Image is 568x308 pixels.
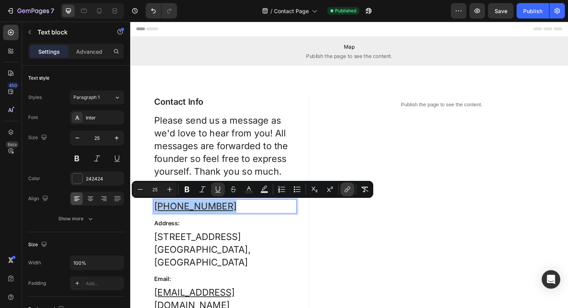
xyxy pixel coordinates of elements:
div: Publish [523,7,542,15]
p: Settings [38,48,60,56]
button: Paragraph 1 [70,90,124,104]
div: Open Intercom Messenger [542,270,560,289]
div: Show more [58,215,94,223]
a: [EMAIL_ADDRESS][DOMAIN_NAME] [25,281,111,306]
div: Editor contextual toolbar [132,181,373,198]
button: 7 [3,3,58,19]
span: / [270,7,272,15]
p: 7 [51,6,54,15]
span: Paragraph 1 [73,94,100,101]
div: Text style [28,75,49,82]
span: Contact Page [274,7,309,15]
div: Beta [6,141,19,148]
div: 450 [7,82,19,88]
button: Save [488,3,514,19]
div: Add... [86,280,122,287]
p: Advanced [76,48,102,56]
span: Save [495,8,507,14]
div: Color [28,175,40,182]
iframe: Design area [130,22,568,308]
span: Published [335,7,356,14]
div: Undo/Redo [146,3,177,19]
input: Auto [70,256,124,270]
div: Width [28,259,41,266]
div: Font [28,114,38,121]
div: Styles [28,94,42,101]
div: Inter [86,114,122,121]
div: Size [28,240,49,250]
div: 242424 [86,175,122,182]
p: Publish the page to see the content. [201,84,458,92]
div: Padding [28,280,46,287]
button: Show more [28,212,124,226]
div: Align [28,194,50,204]
div: Size [28,133,49,143]
button: Publish [517,3,549,19]
p: Text block [37,27,103,37]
